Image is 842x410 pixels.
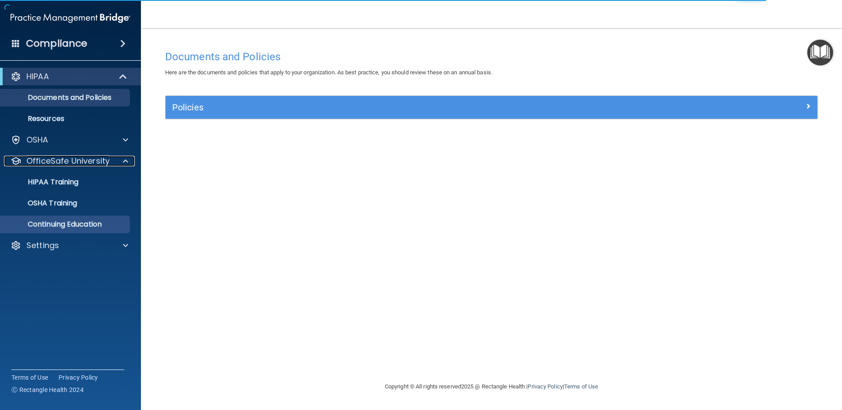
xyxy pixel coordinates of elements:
[528,383,562,390] a: Privacy Policy
[26,135,48,145] p: OSHA
[165,51,818,62] h4: Documents and Policies
[172,102,648,112] h5: Policies
[11,71,128,82] a: HIPAA
[6,199,77,208] p: OSHA Training
[6,220,126,229] p: Continuing Education
[26,37,87,50] h4: Compliance
[26,240,59,251] p: Settings
[26,71,49,82] p: HIPAA
[690,348,831,383] iframe: Drift Widget Chat Controller
[331,373,652,401] div: Copyright © All rights reserved 2025 @ Rectangle Health | |
[11,385,84,394] span: Ⓒ Rectangle Health 2024
[11,156,128,166] a: OfficeSafe University
[564,383,598,390] a: Terms of Use
[6,114,126,123] p: Resources
[11,373,48,382] a: Terms of Use
[165,69,492,76] span: Here are the documents and policies that apply to your organization. As best practice, you should...
[11,135,128,145] a: OSHA
[59,373,98,382] a: Privacy Policy
[172,100,811,114] a: Policies
[26,156,110,166] p: OfficeSafe University
[6,93,126,102] p: Documents and Policies
[11,9,130,27] img: PMB logo
[6,178,78,187] p: HIPAA Training
[11,240,128,251] a: Settings
[807,40,833,66] button: Open Resource Center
